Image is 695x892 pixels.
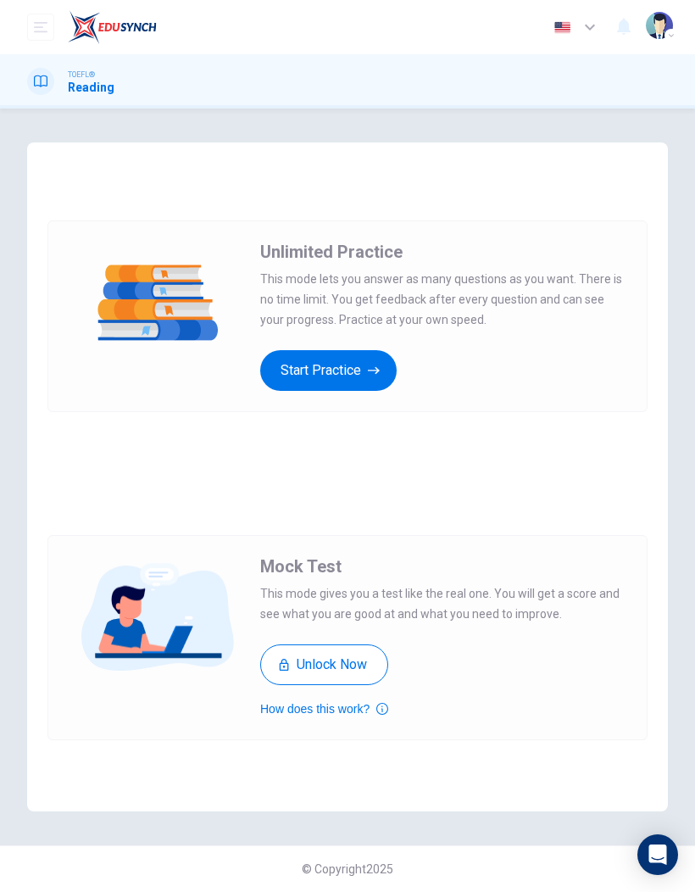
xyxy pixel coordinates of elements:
[260,242,403,262] span: Unlimited Practice
[302,862,393,876] span: © Copyright 2025
[68,81,114,94] h1: Reading
[637,834,678,875] div: Open Intercom Messenger
[260,269,626,330] span: This mode lets you answer as many questions as you want. There is no time limit. You get feedback...
[68,69,95,81] span: TOEFL®
[27,14,54,41] button: open mobile menu
[260,350,397,391] button: Start Practice
[260,556,342,577] span: Mock Test
[260,583,626,624] span: This mode gives you a test like the real one. You will get a score and see what you are good at a...
[68,10,157,44] img: EduSynch logo
[260,699,388,719] button: How does this work?
[646,12,673,39] img: Profile picture
[552,21,573,34] img: en
[260,644,388,685] button: Unlock Now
